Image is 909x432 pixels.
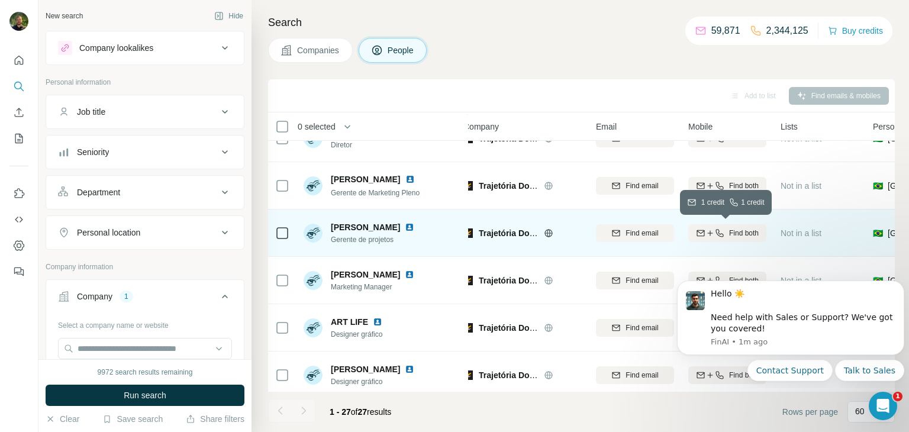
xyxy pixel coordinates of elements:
[331,234,419,245] span: Gerente de projetos
[331,189,420,197] span: Gerente de Marketing Pleno
[9,261,28,282] button: Feedback
[77,227,140,238] div: Personal location
[46,262,244,272] p: Company information
[781,181,821,191] span: Not in a list
[58,315,232,331] div: Select a company name or website
[331,282,419,292] span: Marketing Manager
[331,140,419,150] span: Diretor
[331,269,400,281] span: [PERSON_NAME]
[828,22,883,39] button: Buy credits
[77,291,112,302] div: Company
[77,186,120,198] div: Department
[893,392,902,401] span: 1
[479,323,566,333] span: Trajetória Do Sucesso
[596,319,674,337] button: Find email
[479,134,566,143] span: Trajetória Do Sucesso
[479,181,566,191] span: Trajetória Do Sucesso
[297,44,340,56] span: Companies
[331,329,387,340] span: Designer gráfico
[596,272,674,289] button: Find email
[463,121,499,133] span: Company
[46,218,244,247] button: Personal location
[9,128,28,149] button: My lists
[688,121,713,133] span: Mobile
[463,370,473,380] img: Logo of Trajetória Do Sucesso
[351,407,358,417] span: of
[463,276,473,285] img: Logo of Trajetória Do Sucesso
[304,318,323,337] img: Avatar
[46,178,244,207] button: Department
[304,224,323,243] img: Avatar
[479,370,566,380] span: Trajetória Do Sucesso
[729,180,759,191] span: Find both
[46,77,244,88] p: Personal information
[388,44,415,56] span: People
[626,370,658,381] span: Find email
[463,228,473,238] img: Logo of Trajetória Do Sucesso
[186,413,244,425] button: Share filters
[298,121,336,133] span: 0 selected
[46,385,244,406] button: Run search
[626,228,658,238] span: Find email
[463,323,473,333] img: Logo of Trajetória Do Sucesso
[596,177,674,195] button: Find email
[102,413,163,425] button: Save search
[373,317,382,327] img: LinkedIn logo
[304,176,323,195] img: Avatar
[98,367,193,378] div: 9972 search results remaining
[688,177,766,195] button: Find both
[9,235,28,256] button: Dashboard
[330,407,351,417] span: 1 - 27
[304,366,323,385] img: Avatar
[766,24,808,38] p: 2,344,125
[9,209,28,230] button: Use Surfe API
[268,14,895,31] h4: Search
[729,228,759,238] span: Find both
[479,228,566,238] span: Trajetória Do Sucesso
[331,363,400,375] span: [PERSON_NAME]
[869,392,897,420] iframe: Intercom live chat
[626,323,658,333] span: Find email
[120,291,133,302] div: 1
[873,180,883,192] span: 🇧🇷
[46,413,79,425] button: Clear
[405,365,414,374] img: LinkedIn logo
[781,134,821,143] span: Not in a list
[626,180,658,191] span: Find email
[855,405,865,417] p: 60
[596,224,674,242] button: Find email
[672,270,909,388] iframe: Intercom notifications message
[873,227,883,239] span: 🇧🇷
[405,175,415,184] img: LinkedIn logo
[358,407,368,417] span: 27
[46,98,244,126] button: Job title
[9,50,28,71] button: Quick start
[9,183,28,204] button: Use Surfe on LinkedIn
[46,138,244,166] button: Seniority
[596,366,674,384] button: Find email
[79,42,153,54] div: Company lookalikes
[9,12,28,31] img: Avatar
[331,175,400,184] span: [PERSON_NAME]
[781,121,798,133] span: Lists
[124,389,166,401] span: Run search
[596,121,617,133] span: Email
[330,407,391,417] span: results
[9,102,28,123] button: Enrich CSV
[711,24,740,38] p: 59,871
[46,11,83,21] div: New search
[46,34,244,62] button: Company lookalikes
[304,271,323,290] img: Avatar
[46,282,244,315] button: Company1
[331,316,368,328] span: ART LIFE
[331,376,419,387] span: Designer gráfico
[463,181,473,191] img: Logo of Trajetória Do Sucesso
[206,7,252,25] button: Hide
